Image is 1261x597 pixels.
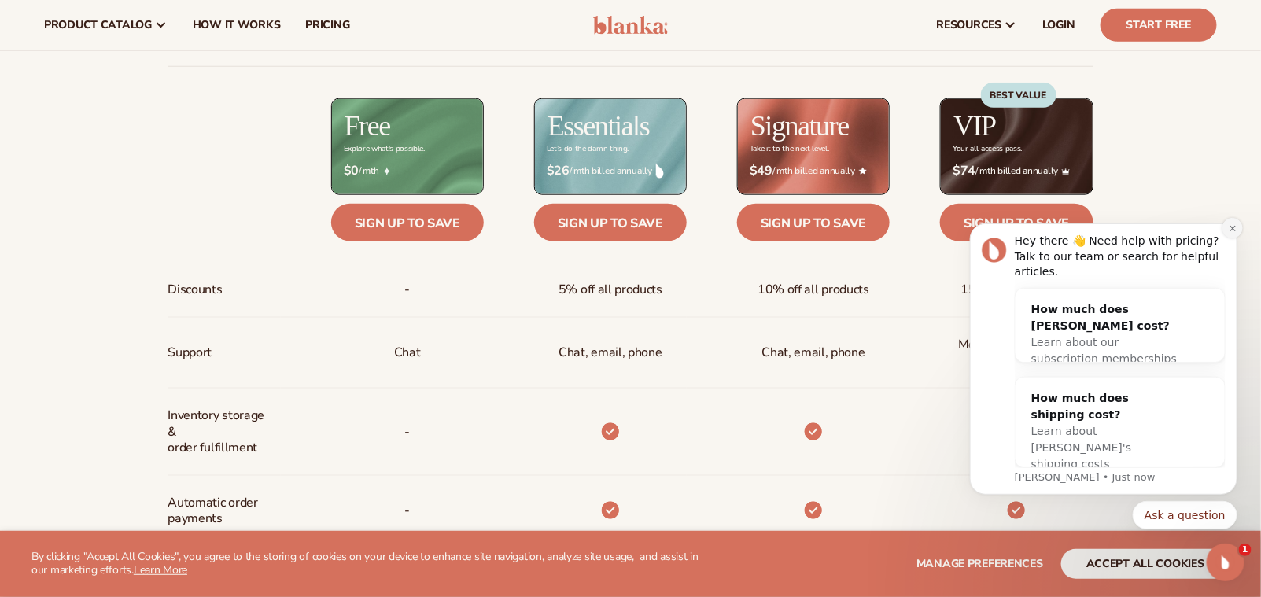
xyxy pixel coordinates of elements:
[1101,9,1217,42] a: Start Free
[762,338,865,367] span: Chat, email, phone
[134,562,187,577] a: Learn More
[547,164,674,179] span: / mth billed annually
[345,112,390,140] h2: Free
[344,145,425,153] div: Explore what's possible.
[737,204,890,241] a: Sign up to save
[168,401,273,462] span: Inventory storage & order fulfillment
[404,418,410,447] p: -
[1062,168,1070,175] img: Crown_2d87c031-1b5a-4345-8312-a4356ddcde98.png
[44,19,152,31] span: product catalog
[168,488,273,534] span: Automatic order payments
[750,164,877,179] span: / mth billed annually
[1061,549,1230,579] button: accept all cookies
[1239,544,1252,556] span: 1
[940,204,1093,241] a: Sign up to save
[953,145,1022,153] div: Your all-access pass.
[305,19,349,31] span: pricing
[344,164,471,179] span: / mth
[953,164,975,179] strong: $74
[859,168,867,175] img: Star_6.png
[750,112,849,140] h2: Signature
[31,551,713,577] p: By clicking "Accept All Cookies", you agree to the storing of cookies on your device to enhance s...
[193,19,281,31] span: How It Works
[559,338,662,367] p: Chat, email, phone
[332,99,483,194] img: free_bg.png
[548,112,650,140] h2: Essentials
[953,164,1080,179] span: / mth billed annually
[547,145,629,153] div: Let’s do the damn thing.
[1042,19,1075,31] span: LOGIN
[750,164,772,179] strong: $49
[953,112,996,140] h2: VIP
[738,99,889,194] img: Signature_BG_eeb718c8-65ac-49e3-a4e5-327c6aa73146.jpg
[404,496,410,525] span: -
[656,164,664,178] img: drop.png
[758,275,869,304] span: 10% off all products
[941,99,1092,194] img: VIP_BG_199964bd-3653-43bc-8a67-789d2d7717b9.jpg
[916,549,1043,579] button: Manage preferences
[534,204,687,241] a: Sign up to save
[937,19,1001,31] span: resources
[168,338,212,367] span: Support
[404,275,410,304] span: -
[946,187,1261,555] iframe: Intercom notifications message
[383,168,391,175] img: Free_Icon_bb6e7c7e-73f8-44bd-8ed0-223ea0fc522e.png
[547,164,570,179] strong: $26
[331,204,484,241] a: Sign up to save
[535,99,686,194] img: Essentials_BG_9050f826-5aa9-47d9-a362-757b82c62641.jpg
[981,83,1056,108] div: BEST VALUE
[1207,544,1244,581] iframe: Intercom live chat
[559,275,662,304] span: 5% off all products
[750,145,829,153] div: Take it to the next level.
[593,16,668,35] img: logo
[916,556,1043,571] span: Manage preferences
[344,164,359,179] strong: $0
[168,275,223,304] span: Discounts
[394,338,421,367] p: Chat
